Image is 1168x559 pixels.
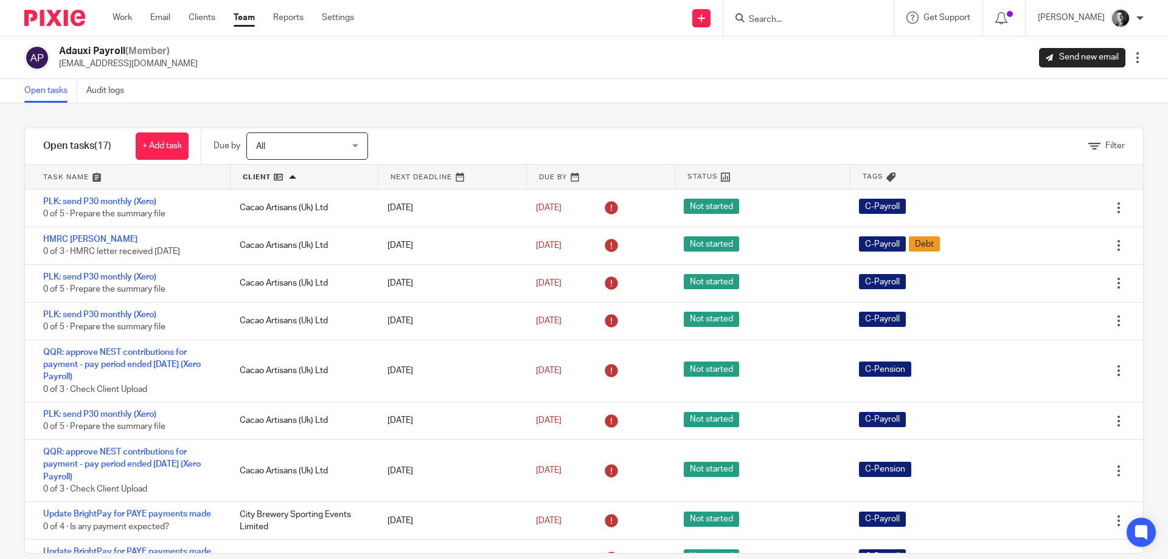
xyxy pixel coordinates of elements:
[228,459,375,483] div: Cacao Artisans (Uk) Ltd
[43,523,169,531] span: 0 of 4 · Is any payment expected?
[1105,142,1125,150] span: Filter
[863,171,883,182] span: Tags
[113,12,132,24] a: Work
[859,236,906,252] span: C-Payroll
[375,509,523,533] div: [DATE]
[228,502,375,540] div: City Brewery Sporting Events Limited
[228,408,375,433] div: Cacao Artisans (Uk) Ltd
[228,309,375,333] div: Cacao Artisans (Uk) Ltd
[322,12,354,24] a: Settings
[136,132,189,160] a: + Add task
[59,45,198,58] h2: Adauxi Payroll
[43,247,180,256] span: 0 of 3 · HMRC letter received [DATE]
[228,358,375,383] div: Cacao Artisans (Uk) Ltd
[228,271,375,295] div: Cacao Artisans (Uk) Ltd
[43,348,201,382] a: QQR: approve NEST contributions for payment - pay period ended [DATE] (Xero Payroll)
[24,10,85,26] img: Pixie
[536,317,561,325] span: [DATE]
[24,79,77,103] a: Open tasks
[536,366,561,375] span: [DATE]
[375,309,523,333] div: [DATE]
[1111,9,1130,28] img: DSC_9061-3.jpg
[684,412,739,427] span: Not started
[43,448,201,481] a: QQR: approve NEST contributions for payment - pay period ended [DATE] (Xero Payroll)
[859,412,906,427] span: C-Payroll
[1039,48,1125,67] a: Send new email
[536,241,561,250] span: [DATE]
[43,210,165,219] span: 0 of 5 · Prepare the summary file
[1038,12,1105,24] p: [PERSON_NAME]
[684,512,739,527] span: Not started
[59,58,198,70] p: [EMAIL_ADDRESS][DOMAIN_NAME]
[859,512,906,527] span: C-Payroll
[86,79,133,103] a: Audit logs
[375,196,523,220] div: [DATE]
[43,197,156,206] a: PLK: send P30 monthly (Xero)
[859,274,906,289] span: C-Payroll
[43,310,156,319] a: PLK: send P30 monthly (Xero)
[375,271,523,295] div: [DATE]
[228,233,375,258] div: Cacao Artisans (Uk) Ltd
[125,46,170,56] span: (Member)
[43,547,211,556] a: Update BrightPay for PAYE payments made
[684,312,739,327] span: Not started
[43,410,156,419] a: PLK: send P30 monthly (Xero)
[684,236,739,252] span: Not started
[748,15,857,26] input: Search
[536,516,561,525] span: [DATE]
[24,45,50,70] img: svg%3E
[43,285,165,293] span: 0 of 5 · Prepare the summary file
[375,408,523,433] div: [DATE]
[375,358,523,383] div: [DATE]
[684,462,739,477] span: Not started
[536,416,561,425] span: [DATE]
[859,199,906,214] span: C-Payroll
[684,199,739,214] span: Not started
[859,362,911,377] span: C-Pension
[150,12,170,24] a: Email
[536,279,561,287] span: [DATE]
[684,274,739,289] span: Not started
[256,142,265,151] span: All
[214,140,240,152] p: Due by
[43,273,156,281] a: PLK: send P30 monthly (Xero)
[189,12,215,24] a: Clients
[909,236,940,252] span: Debt
[859,312,906,327] span: C-Payroll
[375,459,523,483] div: [DATE]
[536,204,561,212] span: [DATE]
[684,362,739,377] span: Not started
[43,235,137,244] a: HMRC [PERSON_NAME]
[375,233,523,258] div: [DATE]
[43,510,211,518] a: Update BrightPay for PAYE payments made
[43,423,165,431] span: 0 of 5 · Prepare the summary file
[94,141,111,151] span: (17)
[228,196,375,220] div: Cacao Artisans (Uk) Ltd
[273,12,304,24] a: Reports
[859,462,911,477] span: C-Pension
[43,385,147,394] span: 0 of 3 · Check Client Upload
[536,467,561,475] span: [DATE]
[43,140,111,153] h1: Open tasks
[234,12,255,24] a: Team
[43,485,147,493] span: 0 of 3 · Check Client Upload
[687,171,718,182] span: Status
[923,13,970,22] span: Get Support
[43,323,165,331] span: 0 of 5 · Prepare the summary file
